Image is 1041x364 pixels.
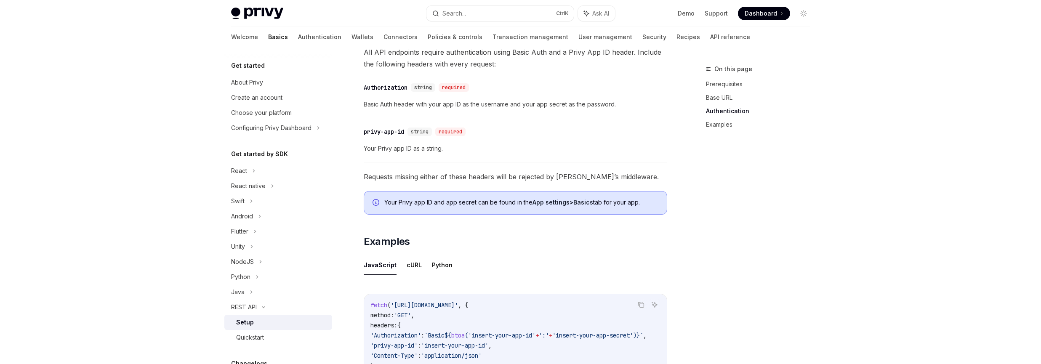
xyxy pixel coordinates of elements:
img: light logo [231,8,283,19]
button: Copy the contents from the code block [636,299,647,310]
div: Java [231,287,245,297]
span: string [414,84,432,91]
a: Examples [706,118,817,131]
a: Recipes [676,27,700,47]
span: On this page [714,64,752,74]
div: React native [231,181,266,191]
a: About Privy [224,75,332,90]
span: string [411,128,429,135]
span: ':' [539,332,549,339]
a: Connectors [383,27,418,47]
a: Basics [268,27,288,47]
span: ` [640,332,643,339]
a: Authentication [706,104,817,118]
a: Prerequisites [706,77,817,91]
a: Authentication [298,27,341,47]
span: + [535,332,539,339]
button: Python [432,255,453,275]
a: API reference [710,27,750,47]
span: 'Authorization' [370,332,421,339]
span: All API endpoints require authentication using Basic Auth and a Privy App ID header. Include the ... [364,46,667,70]
a: Security [642,27,666,47]
a: Dashboard [738,7,790,20]
a: App settings>Basics [532,199,593,206]
strong: App settings [532,199,570,206]
div: REST API [231,302,257,312]
a: Choose your platform [224,105,332,120]
span: headers: [370,321,397,329]
span: , [488,342,492,349]
div: Create an account [231,93,282,103]
h5: Get started by SDK [231,149,288,159]
div: Android [231,211,253,221]
div: Choose your platform [231,108,292,118]
div: Python [231,272,250,282]
button: cURL [407,255,422,275]
span: 'insert-your-app-secret' [552,332,633,339]
div: Setup [236,317,254,327]
span: Requests missing either of these headers will be rejected by [PERSON_NAME]’s middleware. [364,171,667,183]
span: Dashboard [745,9,777,18]
div: About Privy [231,77,263,88]
h5: Get started [231,61,265,71]
a: Demo [678,9,695,18]
div: Flutter [231,226,248,236]
span: Basic Auth header with your app ID as the username and your app secret as the password. [364,99,667,109]
span: , [411,311,414,319]
span: 'privy-app-id' [370,342,418,349]
a: User management [578,27,632,47]
svg: Info [373,199,381,207]
div: React [231,166,247,176]
button: Search...CtrlK [426,6,574,21]
div: Unity [231,242,245,252]
a: Welcome [231,27,258,47]
span: ${ [445,332,451,339]
span: Examples [364,235,410,248]
a: Wallets [351,27,373,47]
span: fetch [370,301,387,309]
span: ( [387,301,391,309]
a: Quickstart [224,330,332,345]
span: } [636,332,640,339]
span: , { [458,301,468,309]
span: '[URL][DOMAIN_NAME]' [391,301,458,309]
span: Your Privy app ID as a string. [364,143,667,154]
button: Toggle dark mode [797,7,810,20]
a: Support [705,9,728,18]
button: Ask AI [649,299,660,310]
strong: Basics [573,199,593,206]
a: Transaction management [493,27,568,47]
span: Ctrl K [556,10,569,17]
div: Configuring Privy Dashboard [231,123,312,133]
div: Swift [231,196,245,206]
span: `Basic [424,332,445,339]
span: + [549,332,552,339]
div: Quickstart [236,332,264,343]
span: method: [370,311,394,319]
span: Ask AI [592,9,609,18]
button: Ask AI [578,6,615,21]
span: btoa [451,332,465,339]
a: Policies & controls [428,27,482,47]
span: ) [633,332,636,339]
span: 'insert-your-app-id' [421,342,488,349]
div: privy-app-id [364,128,404,136]
span: : [418,352,421,359]
div: Authorization [364,83,407,92]
span: : [418,342,421,349]
div: required [435,128,466,136]
span: , [643,332,647,339]
span: 'Content-Type' [370,352,418,359]
a: Base URL [706,91,817,104]
button: JavaScript [364,255,397,275]
div: required [439,83,469,92]
span: 'insert-your-app-id' [468,332,535,339]
span: : [421,332,424,339]
span: Your Privy app ID and app secret can be found in the tab for your app. [384,198,658,207]
span: 'application/json' [421,352,482,359]
span: { [397,321,401,329]
div: NodeJS [231,257,254,267]
span: ( [465,332,468,339]
a: Setup [224,315,332,330]
span: 'GET' [394,311,411,319]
